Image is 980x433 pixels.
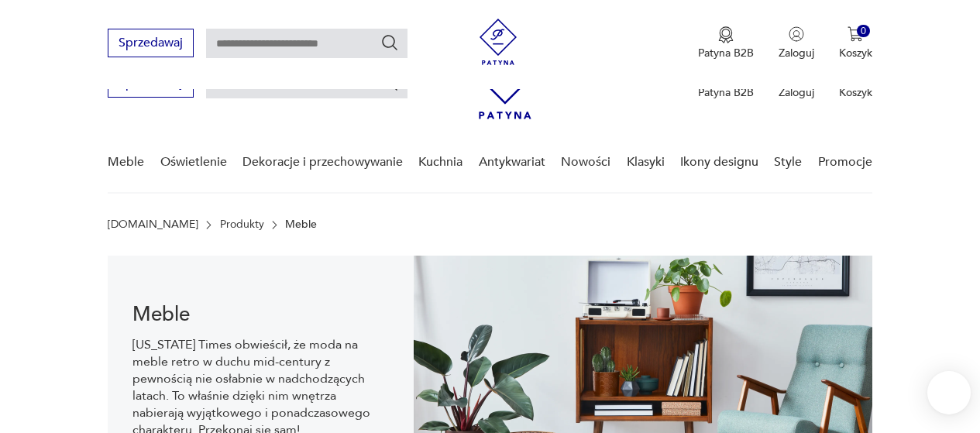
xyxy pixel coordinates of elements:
[698,26,754,60] button: Patyna B2B
[242,132,403,192] a: Dekoracje i przechowywanie
[789,26,804,42] img: Ikonka użytkownika
[132,305,389,324] h1: Meble
[857,25,870,38] div: 0
[108,29,194,57] button: Sprzedawaj
[848,26,863,42] img: Ikona koszyka
[839,85,872,100] p: Koszyk
[680,132,758,192] a: Ikony designu
[380,33,399,52] button: Szukaj
[160,132,227,192] a: Oświetlenie
[927,371,971,414] iframe: Smartsupp widget button
[220,218,264,231] a: Produkty
[839,46,872,60] p: Koszyk
[561,132,610,192] a: Nowości
[285,218,317,231] p: Meble
[418,132,462,192] a: Kuchnia
[698,46,754,60] p: Patyna B2B
[779,85,814,100] p: Zaloguj
[779,26,814,60] button: Zaloguj
[108,218,198,231] a: [DOMAIN_NAME]
[839,26,872,60] button: 0Koszyk
[108,39,194,50] a: Sprzedawaj
[779,46,814,60] p: Zaloguj
[479,132,545,192] a: Antykwariat
[698,26,754,60] a: Ikona medaluPatyna B2B
[475,19,521,65] img: Patyna - sklep z meblami i dekoracjami vintage
[108,79,194,90] a: Sprzedawaj
[718,26,734,43] img: Ikona medalu
[627,132,665,192] a: Klasyki
[818,132,872,192] a: Promocje
[698,85,754,100] p: Patyna B2B
[108,132,144,192] a: Meble
[774,132,802,192] a: Style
